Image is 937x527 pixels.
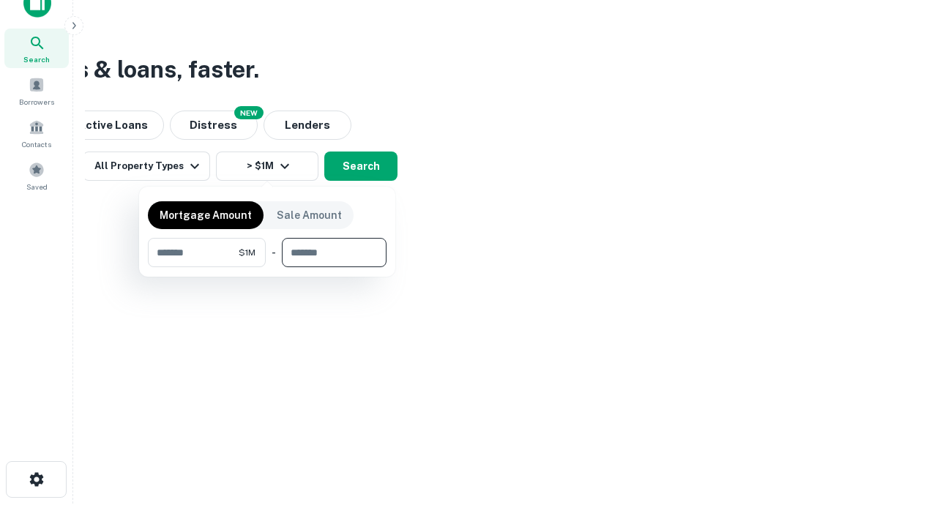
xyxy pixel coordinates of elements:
[277,207,342,223] p: Sale Amount
[272,238,276,267] div: -
[160,207,252,223] p: Mortgage Amount
[864,410,937,480] iframe: Chat Widget
[239,246,255,259] span: $1M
